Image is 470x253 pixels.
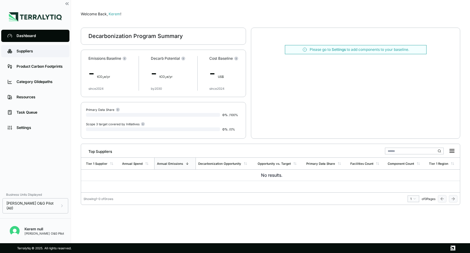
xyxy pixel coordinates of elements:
div: Primary Data Share [306,162,335,165]
div: Facilities Count [350,162,373,165]
div: Dashboard [17,33,63,38]
button: Open user button [7,224,22,238]
div: Settings [17,125,63,130]
div: Emissions Baseline [88,56,127,61]
img: Kerem [10,226,20,236]
div: - [88,63,127,83]
div: Opportunity vs. Target [258,162,291,165]
div: Resources [17,95,63,100]
span: Kerem [109,12,121,16]
span: ! [120,12,121,16]
sub: 2 [103,76,104,79]
span: 0 % [222,127,228,131]
div: 1 [410,197,416,201]
div: Tier 1 Region [429,162,448,165]
div: Decarb Potential [151,56,185,61]
div: Scope 3 target covered by Initiatives [86,122,145,126]
img: Logo [9,12,62,21]
div: - [151,63,185,83]
div: Decarbonization Program Summary [88,32,183,40]
div: Decarbonization Opportunity [198,162,241,165]
div: Annual Emissions [157,162,183,165]
span: of 0 Pages [422,197,435,201]
div: [PERSON_NAME] O&G Pilot [24,232,64,235]
div: since 2024 [209,87,224,90]
div: Annual Spend [122,162,143,165]
div: Tier 1 Supplier [86,162,107,165]
span: / 0 % [229,127,235,131]
div: Task Queue [17,110,63,115]
div: by 2030 [151,87,162,90]
button: 1 [408,195,419,202]
span: t CO e/yr [97,75,110,78]
span: US$ [218,75,224,78]
div: since 2024 [88,87,103,90]
span: t CO e/yr [159,75,173,78]
div: - [209,63,238,83]
a: Settings [332,47,346,52]
div: Category Glidepaths [17,79,63,84]
div: Top Suppliers [84,147,112,154]
div: Showing 1 - 0 of 0 rows [84,197,113,201]
div: Primary Data Share [86,107,120,112]
div: Suppliers [17,49,63,54]
div: Business Units Displayed [2,191,68,198]
div: Product Carbon Footprints [17,64,63,69]
span: [PERSON_NAME] O&G Pilot (All) [6,201,60,211]
div: Kerem null [24,227,64,232]
div: Please go to to add components to your baseline. [310,47,409,52]
span: / 100 % [229,113,238,117]
span: 0 % [222,113,228,117]
td: No results. [81,170,460,181]
div: Cost Baseline [209,56,238,61]
div: Welcome Back, [81,12,460,17]
div: Component Count [388,162,414,165]
sub: 2 [165,76,166,79]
